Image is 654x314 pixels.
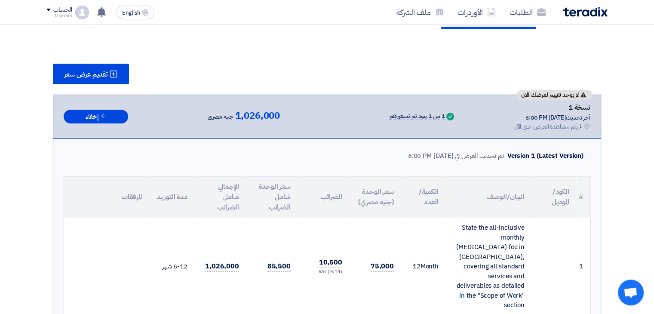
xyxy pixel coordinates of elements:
[53,6,72,14] div: الحساب
[503,2,553,22] a: الطلبات
[64,71,107,78] span: تقديم عرض سعر
[451,2,503,22] a: الأوردرات
[53,64,129,84] button: تقديم عرض سعر
[75,6,89,19] img: profile_test.png
[267,261,291,272] span: 85,500
[401,176,445,218] th: الكمية/العدد
[513,102,590,113] div: نسخة 1
[246,176,298,218] th: سعر الوحدة شامل الضرائب
[150,176,194,218] th: مدة التوريد
[304,268,342,276] div: (14 %) VAT
[117,6,154,19] button: English
[513,113,590,122] div: أخر تحديث [DATE] 6:00 PM
[64,110,128,124] button: إخفاء
[445,176,531,218] th: البيان/الوصف
[507,151,583,161] div: Version 1 (Latest Version)
[64,176,150,218] th: المرفقات
[319,257,342,268] span: 10,500
[576,176,590,218] th: #
[390,2,451,22] a: ملف الشركة
[208,112,233,122] span: جنيه مصري
[349,176,401,218] th: سعر الوحدة (جنيه مصري)
[298,176,349,218] th: الضرائب
[452,223,525,310] div: State the all-inclusive monthly [MEDICAL_DATA] fee in [GEOGRAPHIC_DATA], covering all standard se...
[205,261,239,272] span: 1,026,000
[194,176,246,218] th: الإجمالي شامل الضرائب
[563,7,608,17] img: Teradix logo
[235,111,280,121] span: 1,026,000
[122,10,140,16] span: English
[389,113,445,120] div: 1 من 1 بنود تم تسعيرهم
[618,280,644,305] a: Open chat
[371,261,394,272] span: 75,000
[46,13,72,18] div: Gharam
[531,176,576,218] th: الكود/الموديل
[413,262,421,271] span: 12
[513,122,582,131] div: لم يتم مشاهدة العرض حتى الآن
[408,151,504,161] div: تم تحديث العرض في [DATE] 6:00 PM
[521,92,579,98] span: لا يوجد تقييم لعرضك الان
